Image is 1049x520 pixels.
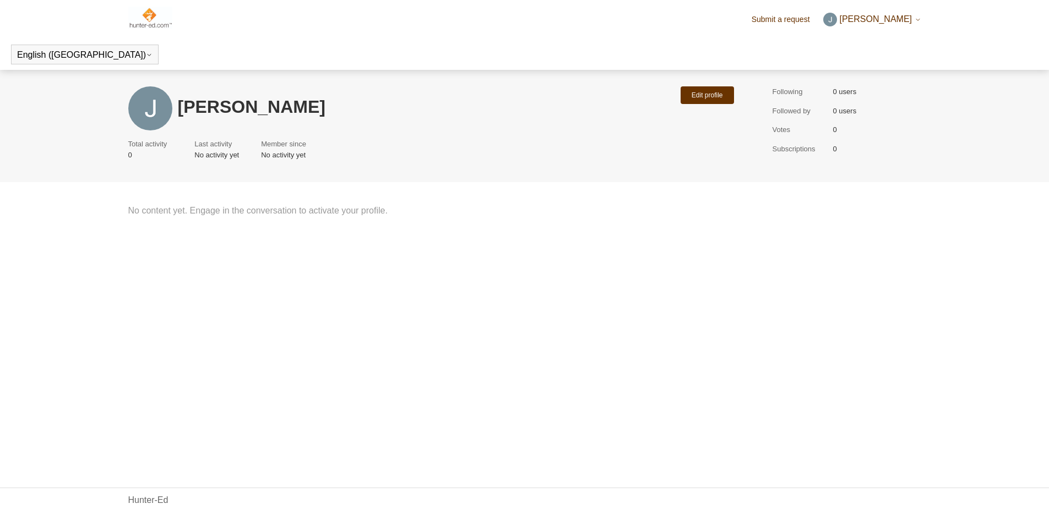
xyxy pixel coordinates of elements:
span: No activity yet [261,150,312,161]
h1: [PERSON_NAME] [178,100,675,114]
span: Following [773,86,828,97]
img: Hunter-Ed Help Center home page [128,7,173,29]
a: Hunter-Ed [128,494,169,507]
button: [PERSON_NAME] [823,13,921,26]
span: Total activity [128,139,167,150]
span: Subscriptions [773,144,828,155]
span: Followed by [773,106,828,117]
span: 0 [833,144,837,155]
span: 0 users [833,86,857,97]
span: [PERSON_NAME] [839,14,912,24]
span: No content yet. Engage in the conversation to activate your profile. [128,204,740,217]
span: No activity yet [194,150,239,161]
span: Member since [261,139,306,150]
span: 0 [833,124,837,135]
span: Last activity [194,139,233,150]
span: 0 [128,150,173,161]
a: Submit a request [752,14,821,25]
span: Votes [773,124,828,135]
button: English ([GEOGRAPHIC_DATA]) [17,50,153,60]
span: 0 users [833,106,857,117]
button: Edit profile [681,86,734,104]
